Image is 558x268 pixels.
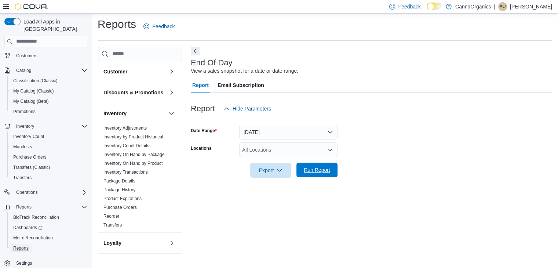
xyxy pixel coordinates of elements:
[10,173,34,182] a: Transfers
[1,50,90,61] button: Customers
[7,212,90,222] button: BioTrack Reconciliation
[510,2,552,11] p: [PERSON_NAME]
[103,187,135,193] span: Package History
[494,2,495,11] p: |
[141,19,178,34] a: Feedback
[10,97,52,106] a: My Catalog (Beta)
[13,98,49,104] span: My Catalog (Beta)
[13,134,44,140] span: Inventory Count
[167,239,176,247] button: Loyalty
[13,88,54,94] span: My Catalog (Classic)
[13,144,32,150] span: Manifests
[10,107,39,116] a: Promotions
[296,163,338,177] button: Run Report
[13,214,59,220] span: BioTrack Reconciliation
[103,89,166,96] button: Discounts & Promotions
[10,97,87,106] span: My Catalog (Beta)
[10,233,56,242] a: Metrc Reconciliation
[103,196,142,201] a: Product Expirations
[10,132,47,141] a: Inventory Count
[98,17,136,32] h1: Reports
[103,143,149,148] a: Inventory Count Details
[103,110,127,117] h3: Inventory
[7,76,90,86] button: Classification (Classic)
[98,124,182,232] div: Inventory
[103,260,116,268] h3: OCM
[10,163,53,172] a: Transfers (Classic)
[13,188,41,197] button: Operations
[103,204,137,210] span: Purchase Orders
[103,214,119,219] a: Reorder
[13,259,35,268] a: Settings
[500,2,506,11] span: AU
[191,67,298,75] div: View a sales snapshot for a date or date range.
[191,47,200,55] button: Next
[103,170,148,175] a: Inventory Transactions
[191,58,233,67] h3: End Of Day
[103,110,166,117] button: Inventory
[152,23,175,30] span: Feedback
[103,68,127,75] h3: Customer
[10,223,45,232] a: Dashboards
[7,106,90,117] button: Promotions
[103,143,149,149] span: Inventory Count Details
[103,222,122,228] span: Transfers
[7,173,90,183] button: Transfers
[16,204,32,210] span: Reports
[16,53,37,59] span: Customers
[13,154,47,160] span: Purchase Orders
[21,18,87,33] span: Load All Apps in [GEOGRAPHIC_DATA]
[7,243,90,253] button: Reports
[192,78,209,93] span: Report
[10,87,57,95] a: My Catalog (Classic)
[16,189,38,195] span: Operations
[13,51,87,60] span: Customers
[103,196,142,202] span: Product Expirations
[16,68,31,73] span: Catalog
[1,202,90,212] button: Reports
[167,109,176,118] button: Inventory
[13,122,87,131] span: Inventory
[10,213,87,222] span: BioTrack Reconciliation
[7,86,90,96] button: My Catalog (Classic)
[10,132,87,141] span: Inventory Count
[13,51,40,60] a: Customers
[10,153,50,162] a: Purchase Orders
[7,142,90,152] button: Manifests
[103,68,166,75] button: Customer
[10,213,62,222] a: BioTrack Reconciliation
[13,245,29,251] span: Reports
[103,125,147,131] span: Inventory Adjustments
[218,78,264,93] span: Email Subscription
[13,164,50,170] span: Transfers (Classic)
[103,260,166,268] button: OCM
[191,145,212,151] label: Locations
[7,152,90,162] button: Purchase Orders
[103,134,163,140] span: Inventory by Product Historical
[13,109,36,115] span: Promotions
[13,188,87,197] span: Operations
[255,163,287,178] span: Export
[10,87,87,95] span: My Catalog (Classic)
[103,239,121,247] h3: Loyalty
[13,66,87,75] span: Catalog
[304,166,330,174] span: Run Report
[221,101,274,116] button: Hide Parameters
[7,233,90,243] button: Metrc Reconciliation
[7,96,90,106] button: My Catalog (Beta)
[10,153,87,162] span: Purchase Orders
[16,260,32,266] span: Settings
[10,244,87,253] span: Reports
[103,161,163,166] a: Inventory On Hand by Product
[191,104,215,113] h3: Report
[10,173,87,182] span: Transfers
[167,88,176,97] button: Discounts & Promotions
[10,142,87,151] span: Manifests
[103,152,165,157] span: Inventory On Hand by Package
[13,175,32,181] span: Transfers
[15,3,48,10] img: Cova
[103,89,163,96] h3: Discounts & Promotions
[10,107,87,116] span: Promotions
